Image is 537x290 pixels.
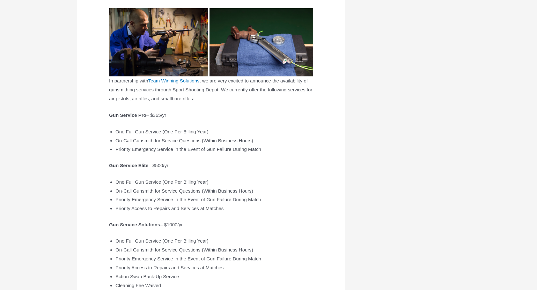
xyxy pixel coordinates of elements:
p: – $500/yr [109,161,313,170]
p: In partnership with , we are very excited to announce the availability of gunsmithing services th... [109,76,313,103]
li: Priority Emergency Service in the Event of Gun Failure During Match [115,254,313,263]
li: Cleaning Fee Waived [115,281,313,290]
li: One Full Gun Service (One Per Billing Year) [115,237,313,245]
li: Priority Access to Repairs and Services at Matches [115,263,313,272]
li: On-Call Gunsmith for Service Questions (Within Business Hours) [115,245,313,254]
strong: Gun Service Solutions [109,222,160,227]
strong: Gun Service Pro [109,112,146,118]
li: Priority Emergency Service in the Event of Gun Failure During Match [115,145,313,154]
img: Open image 2 of 2 in full-screen [210,8,313,77]
a: Team Winning Solutions [148,78,200,83]
li: On-Call Gunsmith for Service Questions (Within Business Hours) [115,136,313,145]
li: One Full Gun Service (One Per Billing Year) [115,127,313,136]
strong: Gun Service Elite [109,163,148,168]
li: Priority Access to Repairs and Services at Matches [115,204,313,213]
li: Priority Emergency Service in the Event of Gun Failure During Match [115,195,313,204]
li: One Full Gun Service (One Per Billing Year) [115,178,313,187]
img: Open image 1 of 2 in full-screen [109,8,208,77]
li: On-Call Gunsmith for Service Questions (Within Business Hours) [115,187,313,195]
p: – $1000/yr [109,220,313,229]
li: Action Swap Back-Up Service [115,272,313,281]
p: – $365/yr [109,111,313,120]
